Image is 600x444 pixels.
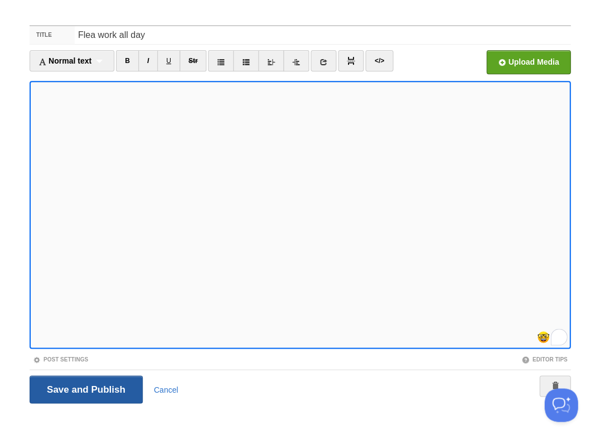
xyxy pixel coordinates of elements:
a: </> [365,50,393,71]
span: Normal text [38,56,91,65]
a: B [116,50,139,71]
a: U [157,50,180,71]
a: Str [180,50,207,71]
a: Cancel [154,385,178,394]
input: Save and Publish [30,375,143,403]
a: I [138,50,158,71]
img: pagebreak-icon.png [347,57,355,65]
del: Str [188,57,198,65]
iframe: Help Scout Beacon - Open [544,388,578,422]
a: Post Settings [33,356,88,362]
a: Editor Tips [521,356,567,362]
label: Title [30,26,75,44]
